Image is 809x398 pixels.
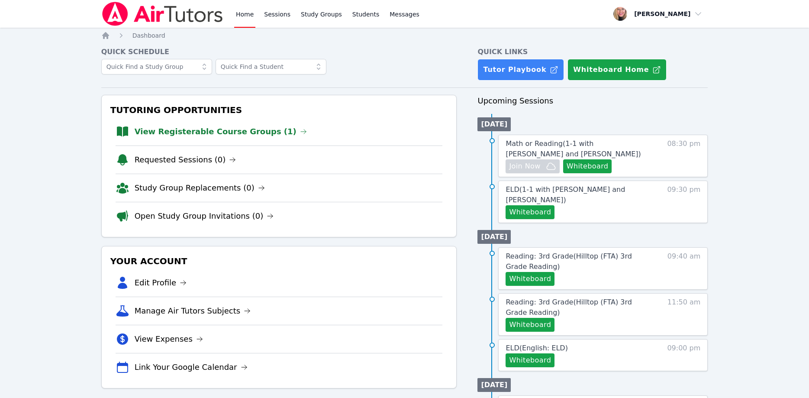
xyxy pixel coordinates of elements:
a: View Expenses [135,333,203,345]
span: Reading: 3rd Grade ( Hilltop (FTA) 3rd Grade Reading ) [506,252,632,271]
button: Join Now [506,159,559,173]
button: Whiteboard [506,272,554,286]
a: Reading: 3rd Grade(Hilltop (FTA) 3rd Grade Reading) [506,297,651,318]
a: Study Group Replacements (0) [135,182,265,194]
h4: Quick Schedule [101,47,457,57]
li: [DATE] [477,378,511,392]
h3: Your Account [109,253,450,269]
a: Reading: 3rd Grade(Hilltop (FTA) 3rd Grade Reading) [506,251,651,272]
a: Dashboard [132,31,165,40]
a: Requested Sessions (0) [135,154,236,166]
input: Quick Find a Student [216,59,326,74]
span: 08:30 pm [667,139,700,173]
span: Dashboard [132,32,165,39]
h3: Tutoring Opportunities [109,102,450,118]
span: ELD ( 1-1 with [PERSON_NAME] and [PERSON_NAME] ) [506,185,625,204]
a: ELD(English: ELD) [506,343,567,353]
button: Whiteboard [563,159,612,173]
a: Edit Profile [135,277,187,289]
a: Link Your Google Calendar [135,361,248,373]
a: Open Study Group Invitations (0) [135,210,274,222]
img: Air Tutors [101,2,224,26]
a: Tutor Playbook [477,59,564,81]
span: ELD ( English: ELD ) [506,344,567,352]
button: Whiteboard Home [567,59,667,81]
li: [DATE] [477,117,511,131]
span: Reading: 3rd Grade ( Hilltop (FTA) 3rd Grade Reading ) [506,298,632,317]
h3: Upcoming Sessions [477,95,708,107]
button: Whiteboard [506,353,554,367]
span: Join Now [509,161,540,171]
a: ELD(1-1 with [PERSON_NAME] and [PERSON_NAME]) [506,184,651,205]
span: 09:00 pm [667,343,700,367]
span: Messages [390,10,419,19]
a: View Registerable Course Groups (1) [135,126,307,138]
input: Quick Find a Study Group [101,59,212,74]
span: 09:30 pm [667,184,700,219]
button: Whiteboard [506,205,554,219]
h4: Quick Links [477,47,708,57]
a: Manage Air Tutors Subjects [135,305,251,317]
nav: Breadcrumb [101,31,708,40]
li: [DATE] [477,230,511,244]
button: Whiteboard [506,318,554,332]
span: 09:40 am [667,251,701,286]
span: Math or Reading ( 1-1 with [PERSON_NAME] and [PERSON_NAME] ) [506,139,641,158]
span: 11:50 am [667,297,701,332]
a: Math or Reading(1-1 with [PERSON_NAME] and [PERSON_NAME]) [506,139,651,159]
